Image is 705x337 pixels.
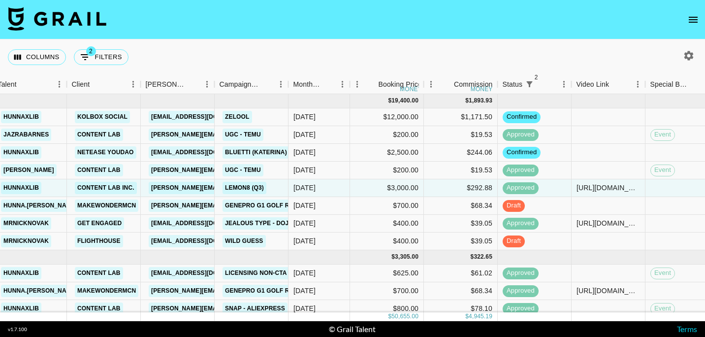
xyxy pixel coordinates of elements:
a: Bluetti (Katerina) [223,146,289,159]
div: Sep '25 [293,147,316,157]
div: $19.53 [424,126,498,144]
div: $ [465,312,469,321]
div: 4,945.19 [469,312,492,321]
a: Get Engaged [75,217,124,230]
span: draft [503,201,525,210]
a: [EMAIL_ADDRESS][DOMAIN_NAME] [149,235,259,247]
div: $68.34 [424,197,498,215]
a: Licensing Non-CTA [223,267,289,279]
a: UGC - Temu [223,129,263,141]
div: $ [391,253,395,261]
button: Menu [335,77,350,92]
div: Sep '25 [293,112,316,122]
div: $39.05 [424,215,498,233]
div: Campaign (Type) [220,75,260,94]
button: open drawer [683,10,703,30]
div: $200.00 [350,126,424,144]
button: Menu [350,77,365,92]
span: approved [503,166,539,175]
button: Show filters [522,77,536,91]
div: https://www.instagram.com/p/DHT07GCJGTF/ [577,286,640,296]
div: money [471,86,493,92]
a: Terms [677,324,697,334]
button: Sort [609,77,623,91]
div: Aug '25 [293,286,316,296]
button: Menu [631,77,645,92]
span: Event [651,304,674,313]
div: v 1.7.100 [8,326,27,333]
span: draft [503,236,525,246]
a: makewondermcn [75,200,138,212]
div: $244.06 [424,144,498,162]
a: [PERSON_NAME][EMAIL_ADDRESS][DOMAIN_NAME] [149,200,309,212]
button: Menu [52,77,67,92]
span: confirmed [503,112,541,122]
a: [PERSON_NAME][EMAIL_ADDRESS][DOMAIN_NAME] [149,164,309,176]
a: NetEase YouDao [75,146,136,159]
div: $200.00 [350,162,424,179]
span: approved [503,286,539,296]
button: Sort [321,77,335,91]
a: [PERSON_NAME][EMAIL_ADDRESS][DOMAIN_NAME] [149,129,309,141]
div: Sep '25 [293,130,316,139]
span: Event [651,269,674,278]
a: Content Lab Inc. [75,182,137,194]
a: [EMAIL_ADDRESS][DOMAIN_NAME] [149,267,259,279]
span: approved [503,183,539,193]
div: Client [72,75,90,94]
span: confirmed [503,148,541,157]
button: Menu [126,77,141,92]
a: jazrabarnes [1,129,51,141]
a: UGC - Temu [223,164,263,176]
a: hunnaxlib [1,146,41,159]
div: $800.00 [350,300,424,318]
a: KolBox Social [75,111,130,123]
div: Sep '25 [293,165,316,175]
a: [PERSON_NAME][EMAIL_ADDRESS][DOMAIN_NAME] [149,303,309,315]
a: Lemon8 (Q3) [223,182,266,194]
a: [PERSON_NAME][EMAIL_ADDRESS][DOMAIN_NAME] [149,285,309,297]
span: approved [503,304,539,313]
a: Hunna.[PERSON_NAME] [1,285,80,297]
span: approved [503,130,539,139]
div: Sep '25 [293,183,316,193]
div: Commission [454,75,493,94]
a: mrnicknovak [1,235,51,247]
button: Sort [691,77,705,91]
span: approved [503,219,539,228]
div: $625.00 [350,265,424,282]
div: Status [498,75,572,94]
div: $292.88 [424,179,498,197]
a: Snap - AliExpress [223,303,288,315]
div: $61.02 [424,265,498,282]
a: hunnaxlib [1,303,41,315]
button: Sort [90,77,103,91]
div: $1,171.50 [424,108,498,126]
div: 2 active filters [522,77,536,91]
img: Grail Talent [8,7,106,31]
div: Client [67,75,141,94]
a: Content Lab [75,267,123,279]
div: Sep '25 [293,218,316,228]
div: Status [503,75,523,94]
div: Month Due [288,75,350,94]
a: Content Lab [75,129,123,141]
div: Aug '25 [293,268,316,278]
div: [PERSON_NAME] [146,75,186,94]
span: 2 [86,46,96,56]
span: 2 [531,72,541,82]
button: Sort [440,77,454,91]
div: Booking Price [379,75,422,94]
div: 1,893.93 [469,97,492,105]
a: Zelool [223,111,252,123]
div: $ [465,97,469,105]
a: makewondermcn [75,285,138,297]
a: Content Lab [75,164,123,176]
div: $68.34 [424,282,498,300]
div: $12,000.00 [350,108,424,126]
div: $3,000.00 [350,179,424,197]
div: https://www.tiktok.com/@hunnaxlib/video/7550331737704828215 [577,183,640,193]
a: [PERSON_NAME][EMAIL_ADDRESS][DOMAIN_NAME] [149,182,309,194]
button: Sort [17,77,31,91]
span: Event [651,166,674,175]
